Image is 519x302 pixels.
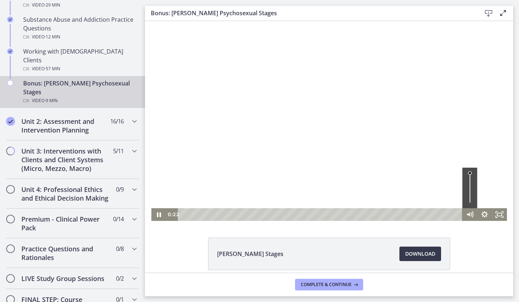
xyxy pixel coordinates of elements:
[116,244,124,253] span: 0 / 8
[21,185,110,202] h2: Unit 4: Professional Ethics and Ethical Decision Making
[23,15,136,41] div: Substance Abuse and Addiction Practice Questions
[301,282,352,288] span: Complete & continue
[23,79,136,105] div: Bonus: [PERSON_NAME] Psychosexual Stages
[113,215,124,223] span: 0 / 14
[317,187,332,200] button: Mute
[23,1,136,9] div: Video
[23,64,136,73] div: Video
[116,185,124,194] span: 0 / 9
[21,274,110,283] h2: LIVE Study Group Sessions
[23,96,136,105] div: Video
[116,274,124,283] span: 0 / 2
[21,215,110,232] h2: Premium - Clinical Power Pack
[23,47,136,73] div: Working with [DEMOGRAPHIC_DATA] Clients
[113,147,124,155] span: 5 / 11
[332,187,347,200] button: Show settings menu
[21,147,110,173] h2: Unit 3: Interventions with Clients and Client Systems (Micro, Mezzo, Macro)
[6,117,15,126] i: Completed
[145,21,513,221] iframe: Video Lesson
[45,1,60,9] span: · 29 min
[45,96,58,105] span: · 9 min
[399,247,441,261] a: Download
[110,117,124,126] span: 16 / 16
[45,64,60,73] span: · 57 min
[45,33,60,41] span: · 12 min
[405,249,435,258] span: Download
[7,49,13,54] i: Completed
[217,249,283,258] span: [PERSON_NAME] Stages
[7,17,13,22] i: Completed
[21,244,110,262] h2: Practice Questions and Rationales
[151,9,470,17] h3: Bonus: [PERSON_NAME] Psychosexual Stages
[347,187,362,200] button: Fullscreen
[21,117,110,134] h2: Unit 2: Assessment and Intervention Planning
[317,147,332,187] div: Volume
[295,279,363,290] button: Complete & continue
[23,33,136,41] div: Video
